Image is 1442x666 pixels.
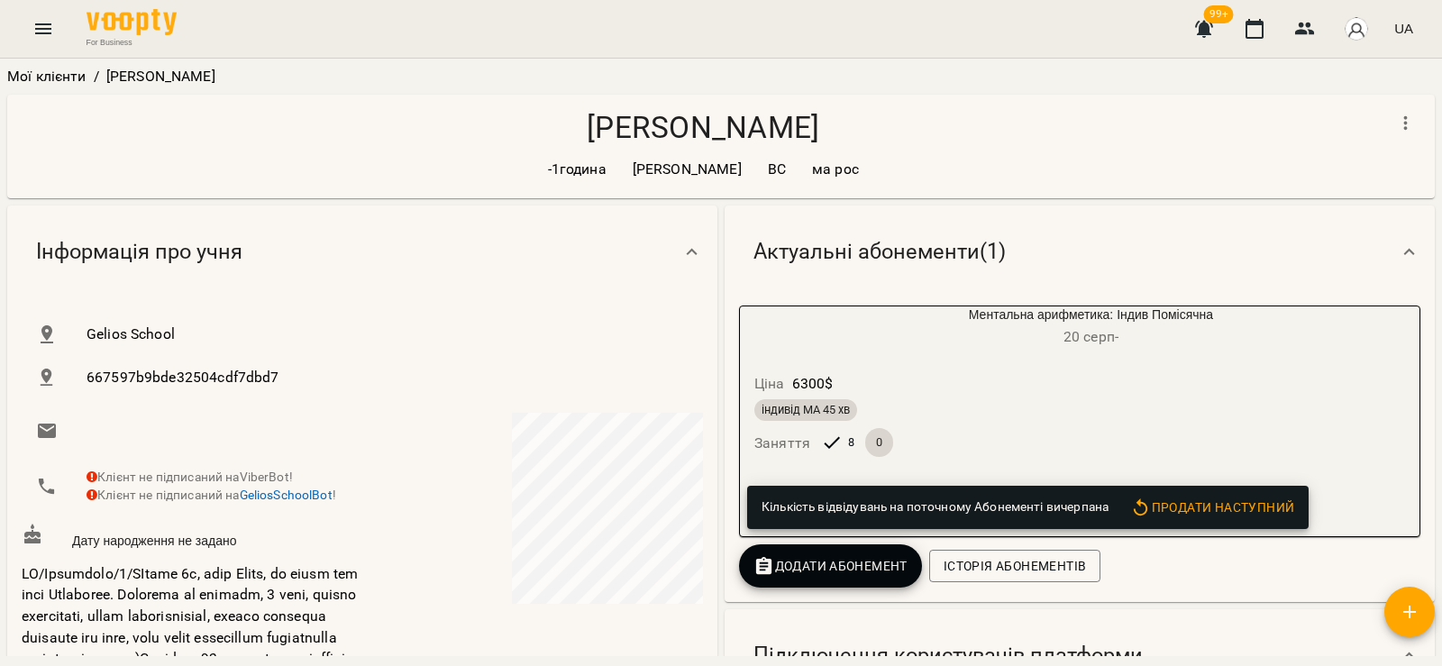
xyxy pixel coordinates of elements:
[1063,328,1118,345] span: 20 серп -
[22,109,1384,146] h4: [PERSON_NAME]
[754,431,810,456] h6: Заняття
[87,367,689,388] span: 667597b9bde32504cdf7dbd7
[7,68,87,85] a: Мої клієнти
[1123,491,1301,524] button: Продати наступний
[18,520,362,554] div: Дату народження не задано
[801,155,870,184] div: ма рос
[87,324,689,345] span: Gelios School
[837,434,865,451] span: 8
[753,238,1006,266] span: Актуальні абонементи ( 1 )
[87,37,177,48] span: For Business
[94,66,99,87] li: /
[7,205,717,298] div: Інформація про учня
[633,159,742,180] p: [PERSON_NAME]
[1394,19,1413,38] span: UA
[754,402,857,418] span: індивід МА 45 хв
[1130,497,1294,518] span: Продати наступний
[792,373,834,395] p: 6300 $
[725,205,1435,298] div: Актуальні абонементи(1)
[929,550,1100,582] button: Історія абонементів
[740,306,826,349] div: Ментальна арифметика: Індив Помісячна
[240,488,333,502] a: GeliosSchoolBot
[739,544,922,588] button: Додати Абонемент
[740,306,1355,479] button: Ментальна арифметика: Індив Помісячна20 серп- Ціна6300$індивід МА 45 хвЗаняття80
[1204,5,1234,23] span: 99+
[548,159,607,180] p: -1година
[87,470,293,484] span: Клієнт не підписаний на ViberBot!
[762,491,1109,524] div: Кількість відвідувань на поточному Абонементі вичерпана
[865,434,893,451] span: 0
[1387,12,1420,45] button: UA
[106,66,215,87] p: [PERSON_NAME]
[754,371,785,397] h6: Ціна
[1344,16,1369,41] img: avatar_s.png
[87,488,336,502] span: Клієнт не підписаний на !
[812,159,859,180] p: ма рос
[768,159,786,180] p: ВС
[7,66,1435,87] nav: breadcrumb
[757,155,797,184] div: ВС
[753,555,908,577] span: Додати Абонемент
[22,7,65,50] button: Menu
[944,555,1086,577] span: Історія абонементів
[87,9,177,35] img: Voopty Logo
[622,155,753,184] div: [PERSON_NAME]
[537,155,617,184] div: -1година
[826,306,1355,349] div: Ментальна арифметика: Індив Помісячна
[36,238,242,266] span: Інформація про учня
